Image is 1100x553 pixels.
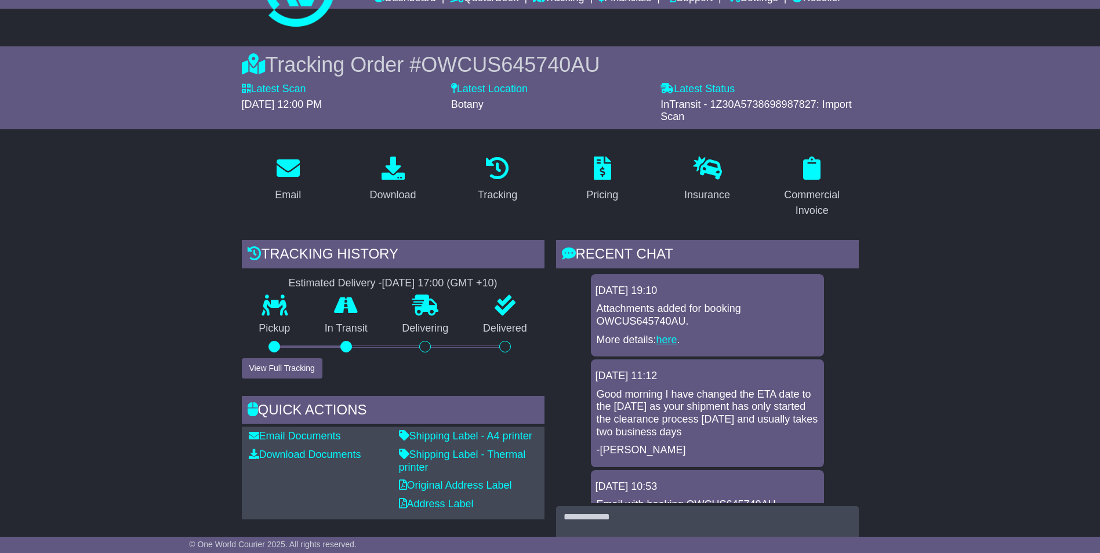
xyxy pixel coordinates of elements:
a: Tracking [470,152,525,207]
a: here [656,334,677,345]
div: Tracking [478,187,517,203]
a: Shipping Label - Thermal printer [399,449,526,473]
p: Attachments added for booking OWCUS645740AU. [597,303,818,328]
a: Shipping Label - A4 printer [399,430,532,442]
a: Email Documents [249,430,341,442]
div: [DATE] 10:53 [596,481,819,493]
span: InTransit - 1Z30A5738698987827: Import Scan [660,99,852,123]
p: Good morning I have changed the ETA date to the [DATE] as your shipment has only started the clea... [597,388,818,438]
a: Download [362,152,423,207]
label: Latest Status [660,83,735,96]
div: RECENT CHAT [556,240,859,271]
p: Email with booking OWCUS645740AU documents was sent to [EMAIL_ADDRESS][DOMAIN_NAME]. [597,499,818,536]
p: Delivered [466,322,544,335]
div: Commercial Invoice [773,187,851,219]
div: Pricing [586,187,618,203]
div: Download [369,187,416,203]
div: Tracking Order # [242,52,859,77]
label: Latest Location [451,83,528,96]
a: Address Label [399,498,474,510]
div: Email [275,187,301,203]
div: Insurance [684,187,730,203]
div: Tracking history [242,240,544,271]
span: [DATE] 12:00 PM [242,99,322,110]
p: Delivering [385,322,466,335]
a: Commercial Invoice [765,152,859,223]
p: Pickup [242,322,308,335]
a: Email [267,152,308,207]
a: Insurance [677,152,738,207]
label: Latest Scan [242,83,306,96]
span: © One World Courier 2025. All rights reserved. [189,540,357,549]
div: Estimated Delivery - [242,277,544,290]
p: -[PERSON_NAME] [597,444,818,457]
span: Botany [451,99,484,110]
a: Original Address Label [399,479,512,491]
p: More details: . [597,334,818,347]
div: [DATE] 11:12 [596,370,819,383]
div: Quick Actions [242,396,544,427]
button: View Full Tracking [242,358,322,379]
p: In Transit [307,322,385,335]
div: [DATE] 19:10 [596,285,819,297]
a: Download Documents [249,449,361,460]
div: [DATE] 17:00 (GMT +10) [382,277,498,290]
span: OWCUS645740AU [421,53,600,77]
a: Pricing [579,152,626,207]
